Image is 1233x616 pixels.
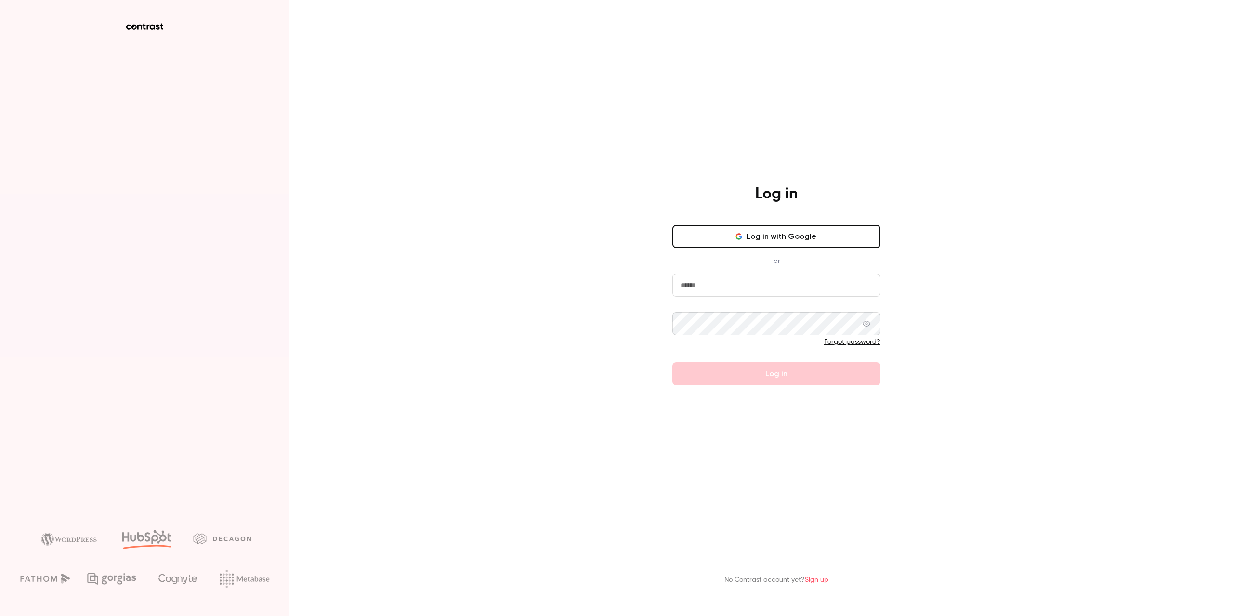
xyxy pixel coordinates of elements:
h4: Log in [755,184,798,204]
p: No Contrast account yet? [724,575,828,585]
img: decagon [193,533,251,544]
a: Forgot password? [824,339,880,345]
a: Sign up [805,577,828,583]
button: Log in with Google [672,225,880,248]
span: or [769,256,785,266]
